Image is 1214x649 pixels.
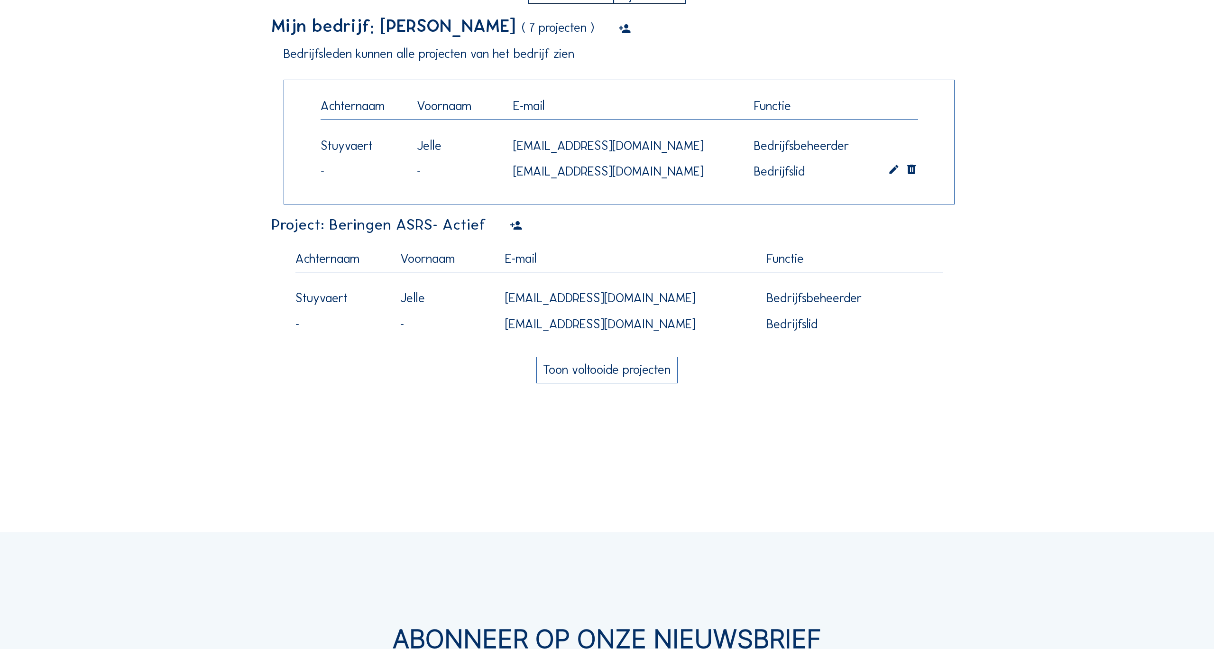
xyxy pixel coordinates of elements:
div: Stuyvaert [315,134,411,158]
div: bedrijfslid [767,318,818,331]
div: E-mail [507,94,748,119]
div: Bedrijfsleden kunnen alle projecten van het bedrijf zien [284,47,943,60]
div: bedrijfsbeheerder [754,139,887,152]
div: Project: Beringen ASRS [271,217,486,232]
div: E-mail [499,247,761,271]
div: Voornaam [395,247,499,271]
div: [EMAIL_ADDRESS][DOMAIN_NAME] [507,159,748,184]
div: [EMAIL_ADDRESS][DOMAIN_NAME] [499,312,761,336]
button: Toon voltooide projecten [536,357,678,383]
div: Achternaam [315,94,411,119]
div: [EMAIL_ADDRESS][DOMAIN_NAME] [507,134,748,158]
div: Functie [761,247,918,271]
div: - [411,159,507,184]
div: Jelle [411,134,507,158]
div: - [395,312,499,336]
div: bedrijfsbeheerder [767,292,862,305]
div: Achternaam [290,247,395,271]
span: - Actief [432,215,486,234]
div: Voornaam [411,94,507,119]
div: Functie [748,94,893,119]
div: Mijn bedrijf: [PERSON_NAME] [271,17,515,35]
div: bedrijfslid [754,165,887,178]
div: - [290,312,395,336]
div: [EMAIL_ADDRESS][DOMAIN_NAME] [499,286,761,310]
div: Jelle [395,286,499,310]
div: ( 7 projecten ) [522,17,594,41]
div: Stuyvaert [290,286,395,310]
div: - [315,159,411,184]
